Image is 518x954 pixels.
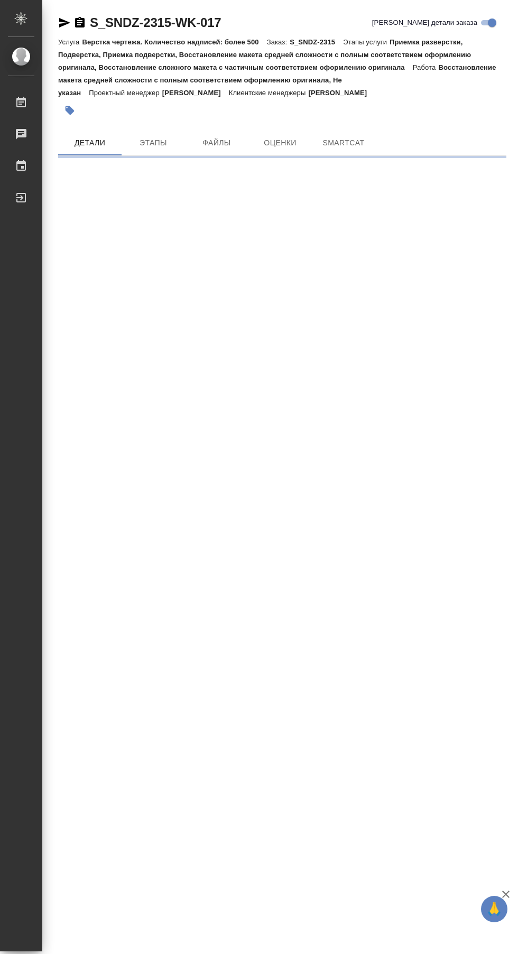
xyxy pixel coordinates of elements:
span: [PERSON_NAME] детали заказа [372,17,477,28]
span: Этапы [128,136,179,150]
span: Детали [64,136,115,150]
p: Восстановление макета средней сложности с полным соответствием оформлению оригинала, Не указан [58,63,496,97]
span: SmartCat [318,136,369,150]
span: Оценки [255,136,306,150]
a: S_SNDZ-2315-WK-017 [90,15,221,30]
button: Скопировать ссылку [73,16,86,29]
button: 🙏 [481,896,507,922]
p: Этапы услуги [343,38,390,46]
p: [PERSON_NAME] [308,89,375,97]
p: S_SNDZ-2315 [290,38,343,46]
button: Скопировать ссылку для ЯМессенджера [58,16,71,29]
p: Услуга [58,38,82,46]
p: [PERSON_NAME] [162,89,229,97]
span: Файлы [191,136,242,150]
p: Клиентские менеджеры [229,89,309,97]
button: Добавить тэг [58,99,81,122]
p: Верстка чертежа. Количество надписей: более 500 [82,38,266,46]
p: Заказ: [267,38,290,46]
p: Проектный менеджер [89,89,162,97]
p: Работа [413,63,439,71]
p: Приемка разверстки, Подверстка, Приемка подверстки, Восстановление макета средней сложности с пол... [58,38,471,71]
span: 🙏 [485,898,503,920]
